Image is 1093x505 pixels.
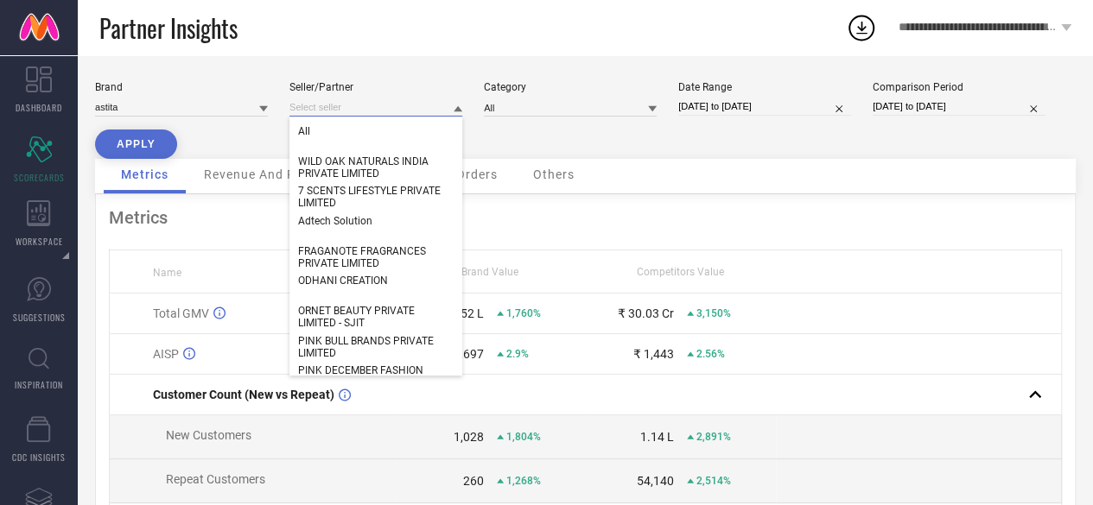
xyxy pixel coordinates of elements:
div: Date Range [678,81,851,93]
span: All [298,125,310,137]
div: Seller/Partner [289,81,462,93]
span: 2.9% [506,348,529,360]
div: PINK DECEMBER FASHION PRIVATE LIMITED [289,356,462,397]
span: Adtech Solution [298,215,372,227]
div: WILD OAK NATURALS INDIA PRIVATE LIMITED [289,147,462,188]
div: Category [484,81,657,93]
span: CDC INSIGHTS [12,451,66,464]
span: 3,150% [696,307,731,319]
input: Select comparison period [873,98,1045,116]
span: Brand Value [461,266,518,278]
span: SUGGESTIONS [13,311,66,324]
span: PINK BULL BRANDS PRIVATE LIMITED [298,335,454,359]
span: 1,268% [506,475,541,487]
span: 2,514% [696,475,731,487]
span: ODHANI CREATION [298,275,388,287]
span: DASHBOARD [16,101,62,114]
span: WILD OAK NATURALS INDIA PRIVATE LIMITED [298,155,454,180]
span: Others [533,167,575,181]
span: Competitors Value [637,266,724,278]
div: FRAGANOTE FRAGRANCES PRIVATE LIMITED [289,237,462,278]
div: ₹ 2,697 [443,347,484,361]
span: FRAGANOTE FRAGRANCES PRIVATE LIMITED [298,245,454,269]
div: 1.14 L [640,430,674,444]
span: PINK DECEMBER FASHION PRIVATE LIMITED [298,364,454,388]
input: Select seller [289,98,462,117]
button: APPLY [95,129,177,159]
span: Repeat Customers [166,472,265,486]
div: Comparison Period [873,81,1045,93]
span: SCORECARDS [14,171,65,184]
div: 7 SCENTS LIFESTYLE PRIVATE LIMITED [289,176,462,218]
div: 260 [463,474,484,488]
span: Partner Insights [99,10,238,46]
div: ORNET BEAUTY PRIVATE LIMITED - SJIT [289,296,462,338]
span: 2,891% [696,431,731,443]
span: 1,760% [506,307,541,319]
span: ORNET BEAUTY PRIVATE LIMITED - SJIT [298,305,454,329]
span: New Customers [166,428,251,442]
span: AISP [153,347,179,361]
div: 1,028 [454,430,484,444]
span: 2.56% [696,348,725,360]
div: ₹ 30.03 Cr [618,306,674,320]
span: Metrics [121,167,168,181]
div: PINK BULL BRANDS PRIVATE LIMITED [289,326,462,368]
div: Open download list [846,12,877,43]
div: ₹ 1,443 [633,347,674,361]
div: 54,140 [637,474,674,488]
span: 7 SCENTS LIFESTYLE PRIVATE LIMITED [298,185,454,209]
span: Revenue And Pricing [204,167,330,181]
div: Adtech Solution [289,206,462,236]
span: INSPIRATION [15,378,63,391]
span: 1,804% [506,431,541,443]
span: Name [153,267,181,279]
div: Metrics [109,207,1062,228]
span: WORKSPACE [16,235,63,248]
div: ODHANI CREATION [289,266,462,295]
div: Brand [95,81,268,93]
div: All [289,117,462,146]
input: Select date range [678,98,851,116]
span: Total GMV [153,306,209,320]
span: Customer Count (New vs Repeat) [153,388,334,401]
